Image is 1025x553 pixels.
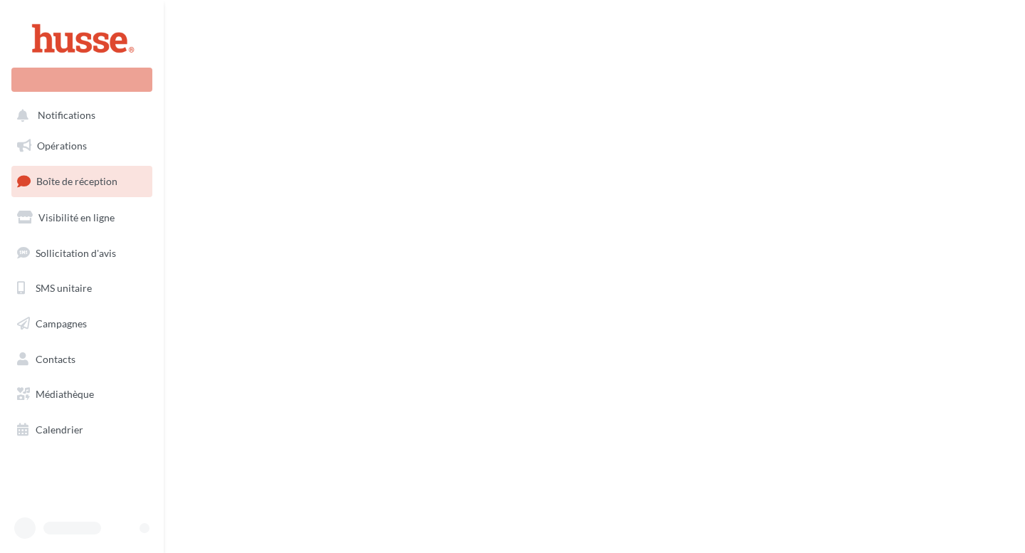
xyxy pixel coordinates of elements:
[38,110,95,122] span: Notifications
[38,211,115,223] span: Visibilité en ligne
[9,131,155,161] a: Opérations
[9,273,155,303] a: SMS unitaire
[9,379,155,409] a: Médiathèque
[11,68,152,92] div: Nouvelle campagne
[36,317,87,330] span: Campagnes
[36,388,94,400] span: Médiathèque
[36,423,83,436] span: Calendrier
[36,282,92,294] span: SMS unitaire
[36,353,75,365] span: Contacts
[36,175,117,187] span: Boîte de réception
[9,166,155,196] a: Boîte de réception
[9,309,155,339] a: Campagnes
[9,344,155,374] a: Contacts
[9,415,155,445] a: Calendrier
[37,139,87,152] span: Opérations
[9,203,155,233] a: Visibilité en ligne
[36,246,116,258] span: Sollicitation d'avis
[9,238,155,268] a: Sollicitation d'avis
